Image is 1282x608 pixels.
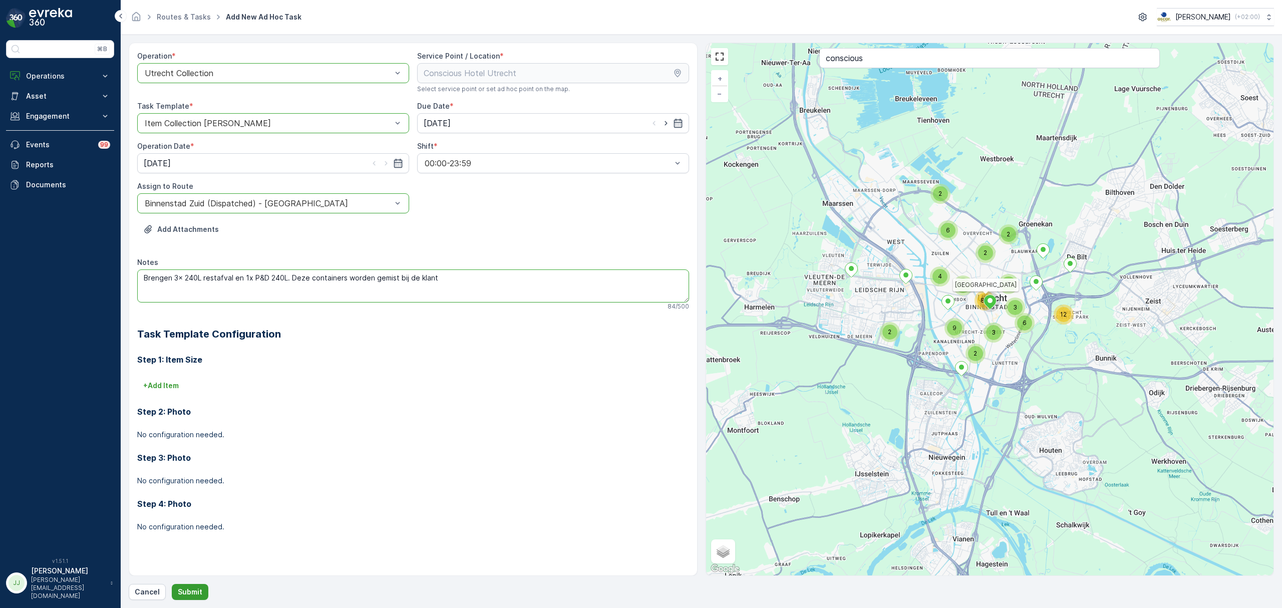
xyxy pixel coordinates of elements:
a: Routes & Tasks [157,13,211,21]
div: 5 [999,274,1019,294]
a: Events99 [6,135,114,155]
input: dd/mm/yyyy [137,153,409,173]
label: Notes [137,258,158,266]
div: 2 [966,344,986,364]
p: [PERSON_NAME] [1175,12,1231,22]
div: 2 [880,322,900,342]
p: 84 / 500 [668,302,689,311]
p: No configuration needed. [137,430,689,440]
button: +Add Item [137,378,185,394]
label: Due Date [417,102,450,110]
a: Zoom In [712,71,727,86]
span: 5 [1007,280,1010,287]
label: Shift [417,142,434,150]
label: Service Point / Location [417,52,500,60]
p: [PERSON_NAME][EMAIL_ADDRESS][DOMAIN_NAME] [31,576,105,600]
p: No configuration needed. [137,522,689,532]
a: Reports [6,155,114,175]
div: 6 [938,220,958,240]
p: Submit [178,587,202,597]
p: ( +02:00 ) [1235,13,1260,21]
span: Add New Ad Hoc Task [224,12,303,22]
a: Layers [712,540,734,562]
span: 2 [1007,230,1010,238]
a: Homepage [131,15,142,24]
p: Cancel [135,587,160,597]
div: 7 [953,275,973,295]
span: 2 [984,249,987,256]
span: 2 [974,350,977,357]
button: Upload File [137,221,225,237]
span: 6 [1023,319,1027,327]
div: 87 [975,290,995,311]
button: Asset [6,86,114,106]
img: Google [709,562,742,575]
div: 9 [944,318,965,338]
span: 3 [992,329,996,336]
h3: Step 1: Item Size [137,354,689,366]
div: 12 [1054,305,1074,325]
p: Engagement [26,111,94,121]
a: Documents [6,175,114,195]
div: 3 [984,323,1004,343]
p: [PERSON_NAME] [31,566,105,576]
h3: Step 2: Photo [137,406,689,418]
button: Submit [172,584,208,600]
p: Documents [26,180,110,190]
img: logo [6,8,26,28]
span: Select service point or set ad hoc point on the map. [417,85,570,93]
h3: Step 4: Photo [137,498,689,510]
button: Operations [6,66,114,86]
p: Reports [26,160,110,170]
label: Operation Date [137,142,190,150]
a: Open this area in Google Maps (opens a new window) [709,562,742,575]
button: JJ[PERSON_NAME][PERSON_NAME][EMAIL_ADDRESS][DOMAIN_NAME] [6,566,114,600]
span: 3 [1013,303,1017,311]
p: Add Attachments [157,224,219,234]
input: Search address or service points [819,48,1160,68]
input: Conscious Hotel Utrecht [417,63,689,83]
div: 6 [1015,313,1035,333]
button: Engagement [6,106,114,126]
p: No configuration needed. [137,476,689,486]
input: dd/mm/yyyy [417,113,689,133]
a: View Fullscreen [712,49,727,64]
img: basis-logo_rgb2x.png [1157,12,1171,23]
h3: Step 3: Photo [137,452,689,464]
label: Operation [137,52,172,60]
label: Assign to Route [137,182,193,190]
a: Zoom Out [712,86,727,101]
div: 2 [930,184,950,204]
div: 4 [930,266,950,286]
p: ⌘B [97,45,107,53]
span: v 1.51.1 [6,558,114,564]
label: Task Template [137,102,189,110]
span: 9 [952,324,956,332]
div: 3 [1005,297,1025,318]
img: logo_dark-DEwI_e13.png [29,8,72,28]
p: 99 [100,141,108,149]
p: Asset [26,91,94,101]
span: − [717,89,722,98]
button: [PERSON_NAME](+02:00) [1157,8,1274,26]
button: Cancel [129,584,166,600]
div: JJ [9,575,25,591]
span: 4 [938,272,942,280]
p: + Add Item [143,381,179,391]
span: 2 [888,328,891,336]
span: 7 [961,281,965,289]
div: 2 [999,224,1019,244]
span: 12 [1060,311,1067,318]
span: + [718,74,722,83]
h2: Task Template Configuration [137,327,689,342]
p: Events [26,140,92,150]
div: 2 [976,243,996,263]
textarea: Brengen 3x 240L restafval en 1x P&D 240L. Deze containers worden gemist bij de klant [137,269,689,302]
p: Operations [26,71,94,81]
span: 2 [938,190,942,197]
span: 6 [946,226,950,234]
